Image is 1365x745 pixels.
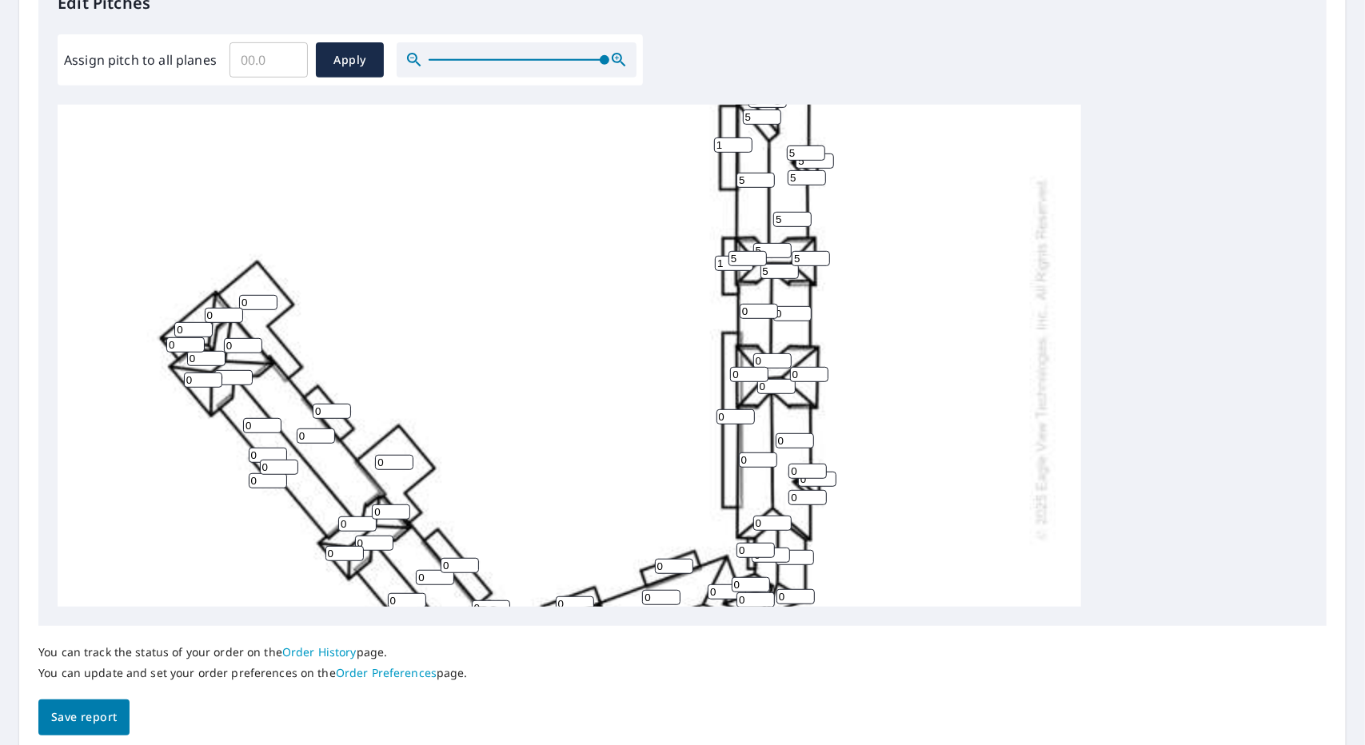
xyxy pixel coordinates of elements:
span: Apply [329,50,371,70]
p: You can track the status of your order on the page. [38,645,468,659]
p: You can update and set your order preferences on the page. [38,666,468,680]
span: Save report [51,707,117,727]
a: Order History [282,644,357,659]
button: Apply [316,42,384,78]
button: Save report [38,699,130,735]
input: 00.0 [229,38,308,82]
a: Order Preferences [336,665,437,680]
label: Assign pitch to all planes [64,50,217,70]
